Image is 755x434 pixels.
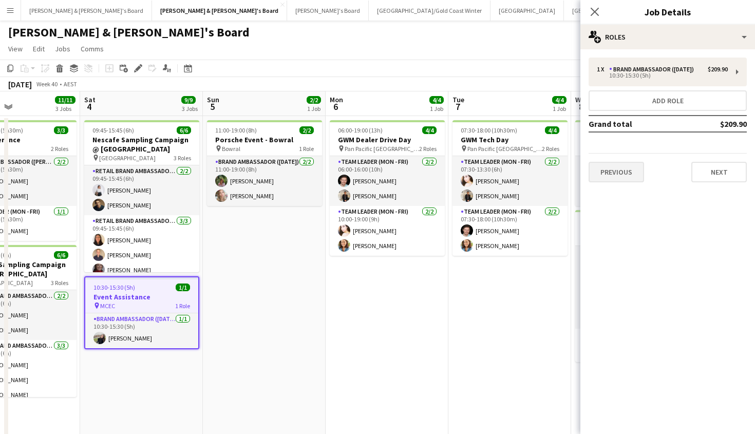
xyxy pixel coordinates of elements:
app-card-role: Team Leader (Mon - Fri)2/210:00-19:00 (9h)[PERSON_NAME][PERSON_NAME] [330,206,445,256]
app-card-role: Brand Ambassador ([DATE])1/110:30-15:30 (5h)[PERSON_NAME] [85,313,198,348]
button: [PERSON_NAME] & [PERSON_NAME]'s Board [152,1,287,21]
div: 1 Job [307,105,320,112]
div: 3 Jobs [182,105,198,112]
span: Pan Pacific [GEOGRAPHIC_DATA] [467,145,542,153]
span: 4/4 [552,96,567,104]
span: 8 [574,101,589,112]
h3: GWM Dealer Drive Day [330,135,445,144]
span: Jobs [55,44,70,53]
h3: Event Assistance [85,292,198,301]
app-job-card: 11:00-19:00 (8h)2/2Porsche Event - Bowral Bowral1 RoleBrand Ambassador ([DATE])2/211:00-19:00 (8h... [207,120,322,206]
span: Sun [207,95,219,104]
span: 6/6 [177,126,191,134]
h3: Huda Beauty Event [575,225,690,234]
span: 2/2 [299,126,314,134]
span: 10:30-15:30 (5h) [93,284,135,291]
button: [GEOGRAPHIC_DATA]/Gold Coast Winter [369,1,490,21]
span: MCEC [100,302,115,310]
span: 4 [83,101,96,112]
button: [PERSON_NAME] & [PERSON_NAME]'s Board [21,1,152,21]
div: Brand Ambassador ([DATE]) [609,66,698,73]
span: [GEOGRAPHIC_DATA] [99,154,156,162]
span: Pan Pacific [GEOGRAPHIC_DATA] [345,145,419,153]
app-card-role: Brand Ambassador ([DATE])2/211:00-19:00 (8h)[PERSON_NAME][PERSON_NAME] [207,156,322,206]
app-card-role: Team Leader (Mon - Fri)2/206:00-18:45 (12h45m)[PERSON_NAME][PERSON_NAME] [575,156,690,206]
app-card-role: RETAIL Brand Ambassador ([DATE])3/309:45-15:45 (6h)[PERSON_NAME][PERSON_NAME][PERSON_NAME] [84,215,199,280]
span: 3 Roles [51,279,68,287]
span: Bowral [222,145,240,153]
td: $209.90 [686,116,747,132]
span: 3 Roles [174,154,191,162]
span: 4/4 [545,126,559,134]
button: Next [691,162,747,182]
div: 1 Job [553,105,566,112]
div: 3 Jobs [55,105,75,112]
button: [GEOGRAPHIC_DATA] [564,1,637,21]
h3: GWM Tech Day [452,135,568,144]
app-card-role: Team Leader (Mon - Fri)1/113:00-17:00 (4h)[PERSON_NAME] [575,329,690,364]
h3: Nescafe Sampling Campaign @ [GEOGRAPHIC_DATA] [84,135,199,154]
span: 7 [451,101,464,112]
td: Grand total [589,116,686,132]
app-job-card: 10:30-15:30 (5h)1/1Event Assistance MCEC1 RoleBrand Ambassador ([DATE])1/110:30-15:30 (5h)[PERSON... [84,276,199,349]
span: Week 40 [34,80,60,88]
app-card-role: Team Leader (Mon - Fri)2/206:00-16:00 (10h)[PERSON_NAME][PERSON_NAME] [330,156,445,206]
span: 06:00-19:00 (13h) [338,126,383,134]
div: 1 Job [430,105,443,112]
button: Previous [589,162,644,182]
app-job-card: 07:30-18:00 (10h30m)4/4GWM Tech Day Pan Pacific [GEOGRAPHIC_DATA]2 RolesTeam Leader (Mon - Fri)2/... [452,120,568,256]
h3: Job Details [580,5,755,18]
div: 1 x [597,66,609,73]
span: 4/4 [422,126,437,134]
span: 6 [328,101,343,112]
span: 1 Role [175,302,190,310]
app-card-role: Team Leader (Mon - Fri)2/207:30-13:30 (6h)[PERSON_NAME][PERSON_NAME] [452,156,568,206]
a: Edit [29,42,49,55]
span: Mon [330,95,343,104]
app-job-card: 09:45-15:45 (6h)6/6Nescafe Sampling Campaign @ [GEOGRAPHIC_DATA] [GEOGRAPHIC_DATA]3 RolesRETAIL B... [84,120,199,272]
div: 10:30-15:30 (5h) [597,73,728,78]
span: 2 Roles [51,145,68,153]
span: Edit [33,44,45,53]
app-job-card: 13:00-17:00 (4h)5/5Huda Beauty Event Canvas House [GEOGRAPHIC_DATA]2 RolesBrand Ambassador ([PERS... [575,210,690,362]
a: Comms [77,42,108,55]
span: 1/1 [176,284,190,291]
div: Roles [580,25,755,49]
span: Sat [84,95,96,104]
h1: [PERSON_NAME] & [PERSON_NAME]'s Board [8,25,250,40]
span: 2 Roles [419,145,437,153]
a: Jobs [51,42,74,55]
span: 1 Role [299,145,314,153]
span: 11:00-19:00 (8h) [215,126,257,134]
span: Tue [452,95,464,104]
div: AEST [64,80,77,88]
app-job-card: 06:00-19:00 (13h)4/4GWM Dealer Drive Day Pan Pacific [GEOGRAPHIC_DATA]2 RolesTeam Leader (Mon - F... [330,120,445,256]
span: Wed [575,95,589,104]
span: 3/3 [54,126,68,134]
span: 2/2 [307,96,321,104]
app-card-role: RETAIL Brand Ambassador ([DATE])2/209:45-15:45 (6h)[PERSON_NAME][PERSON_NAME] [84,165,199,215]
button: [GEOGRAPHIC_DATA] [490,1,564,21]
span: 6/6 [54,251,68,259]
h3: GWM Media Drive Day [575,135,690,144]
div: $209.90 [708,66,728,73]
app-card-role: Team Leader (Mon - Fri)2/207:30-18:00 (10h30m)[PERSON_NAME][PERSON_NAME] [452,206,568,256]
span: 9/9 [181,96,196,104]
app-job-card: 06:00-18:45 (12h45m)2/2GWM Media Drive Day Pan Pacific [GEOGRAPHIC_DATA]1 RoleTeam Leader (Mon - ... [575,120,690,206]
h3: Porsche Event - Bowral [207,135,322,144]
div: [DATE] [8,79,32,89]
span: 4/4 [429,96,444,104]
span: 2 Roles [542,145,559,153]
span: 11/11 [55,96,75,104]
app-card-role: Brand Ambassador ([PERSON_NAME])4/413:00-17:00 (4h)[PERSON_NAME][PERSON_NAME] [PERSON_NAME][PERSO... [575,246,690,329]
span: 09:45-15:45 (6h) [92,126,134,134]
span: 5 [205,101,219,112]
span: View [8,44,23,53]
